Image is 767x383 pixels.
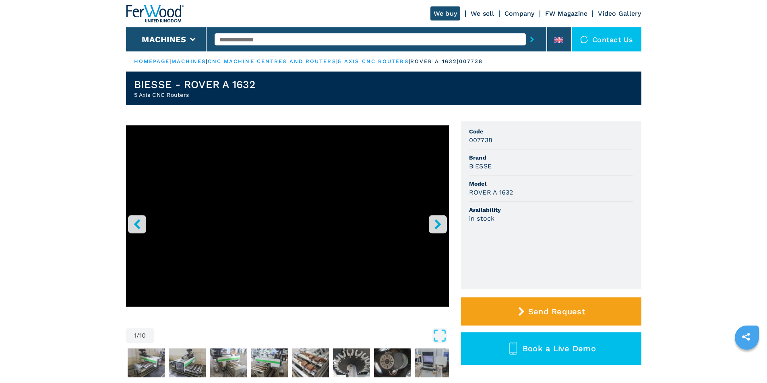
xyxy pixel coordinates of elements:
[469,214,495,223] h3: in stock
[126,5,184,23] img: Ferwood
[172,58,206,64] a: machines
[374,348,411,377] img: 9b2c2412f1d9968dee6cf0ba617e4cba
[598,10,641,17] a: Video Gallery
[333,348,370,377] img: 4f1392d3f3c4a5259bd52fc2452620d4
[372,347,413,379] button: Go to Slide 8
[169,348,206,377] img: 28f6bbfb162cfe04eab44671cda2512d
[469,180,633,188] span: Model
[126,125,449,307] iframe: YouTube video player
[545,10,588,17] a: FW Magazine
[126,347,166,379] button: Go to Slide 2
[580,35,588,43] img: Contact us
[136,332,139,339] span: /
[251,348,288,377] img: f12f7f637abd014b580306bc72365ad9
[290,347,331,379] button: Go to Slide 6
[430,6,461,20] a: We buy
[249,347,289,379] button: Go to Slide 5
[338,58,409,64] a: 5 axis cnc routers
[429,215,447,233] button: right-button
[471,10,494,17] a: We sell
[128,348,165,377] img: 96d3bd31befd2ec5643c659cacef9f9f
[167,347,207,379] button: Go to Slide 3
[736,327,756,347] a: sharethis
[469,188,513,197] h3: ROVER A 1632
[126,125,449,320] div: Go to Slide 1
[461,332,641,365] button: Book a Live Demo
[413,347,454,379] button: Go to Slide 9
[504,10,535,17] a: Company
[469,127,633,135] span: Code
[139,332,146,339] span: 10
[206,58,207,64] span: |
[526,30,538,49] button: submit-button
[469,162,492,171] h3: BIESSE
[572,27,641,51] div: Contact us
[210,348,247,377] img: 32c48aab100957734b25723cdfda7566
[142,35,186,44] button: Machines
[409,58,410,64] span: |
[134,58,170,64] a: HOMEPAGE
[208,347,248,379] button: Go to Slide 4
[469,135,493,145] h3: 007738
[331,347,372,379] button: Go to Slide 7
[292,348,329,377] img: 7706ef685d50aab1a9eba7266253ad05
[128,215,146,233] button: left-button
[134,91,255,99] h2: 5 Axis CNC Routers
[134,78,255,91] h1: BIESSE - ROVER A 1632
[126,347,449,379] nav: Thumbnail Navigation
[415,348,452,377] img: ac5a4afd672f53390a8ec341bc57c498
[208,58,336,64] a: cnc machine centres and routers
[461,297,641,326] button: Send Request
[410,58,459,65] p: rover a 1632 |
[170,58,171,64] span: |
[469,154,633,162] span: Brand
[469,206,633,214] span: Availability
[528,307,585,316] span: Send Request
[523,344,596,353] span: Book a Live Demo
[459,58,483,65] p: 007738
[336,58,338,64] span: |
[134,332,136,339] span: 1
[156,328,447,343] button: Open Fullscreen
[733,347,761,377] iframe: Chat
